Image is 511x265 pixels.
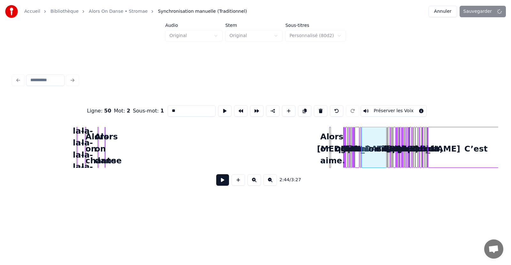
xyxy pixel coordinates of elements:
[160,108,164,114] span: 1
[89,8,148,15] a: Alors On Danse • Stromae
[429,6,457,17] button: Annuler
[165,23,223,27] label: Audio
[484,239,503,259] a: Ouvrir le chat
[24,8,40,15] a: Accueil
[225,23,283,27] label: Stem
[158,8,247,15] span: Synchronisation manuelle (Traditionnel)
[5,5,18,18] img: youka
[279,177,295,183] div: /
[127,108,130,114] span: 2
[24,8,247,15] nav: breadcrumb
[279,177,289,183] span: 2:44
[285,23,346,27] label: Sous-titres
[87,107,111,115] div: Ligne :
[104,108,111,114] span: 50
[291,177,301,183] span: 3:27
[133,107,164,115] div: Sous-mot :
[50,8,79,15] a: Bibliothèque
[114,107,130,115] div: Mot :
[361,105,427,117] button: Toggle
